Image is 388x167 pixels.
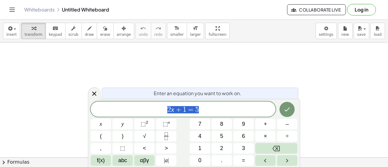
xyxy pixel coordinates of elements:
button: Collaborate Live [287,4,346,15]
i: undo [140,25,146,32]
span: ⬚ [141,121,146,127]
sup: n [168,120,170,125]
span: settings [319,32,333,37]
span: = [242,156,245,165]
span: + [264,120,267,128]
span: undo [139,32,148,37]
span: > [165,144,168,152]
button: y [112,119,133,129]
button: undoundo [135,23,151,39]
span: 8 [220,120,223,128]
span: keypad [49,32,62,37]
span: y [122,120,124,128]
button: draw [82,23,97,39]
button: Done [279,102,295,117]
span: × [264,132,267,140]
button: 7 [190,119,210,129]
span: 6 [242,132,245,140]
button: Left arrow [255,155,276,166]
button: Equals [233,155,254,166]
i: redo [156,25,161,32]
button: 2 [212,143,232,154]
a: Whiteboards [24,7,55,13]
var: x [171,105,174,113]
button: Squared [134,119,155,129]
button: , [91,143,111,154]
span: < [143,144,146,152]
span: insert [6,32,17,37]
button: format_sizelarger [187,23,204,39]
span: f(x) [97,156,105,165]
button: settings [316,23,337,39]
span: 3 [242,144,245,152]
button: transform [21,23,46,39]
button: Right arrow [277,155,297,166]
sup: 2 [146,120,148,125]
button: ( [91,131,111,142]
i: format_size [174,25,180,32]
button: Absolute value [156,155,176,166]
span: 9 [242,120,245,128]
button: save [354,23,369,39]
button: keyboardkeypad [45,23,65,39]
button: Plus [255,119,276,129]
button: erase [97,23,113,39]
span: ) [122,132,124,140]
span: 5 [195,106,199,113]
span: abc [118,156,127,165]
button: 1 [190,143,210,154]
span: ⬚ [120,144,125,152]
span: 1 [198,144,201,152]
button: ) [112,131,133,142]
span: Enter an equation you want to work on. [154,90,241,97]
span: scrub [69,32,79,37]
span: save [357,32,366,37]
span: | [164,157,165,163]
span: + [174,106,183,113]
span: | [168,157,169,163]
span: erase [100,32,110,37]
button: Toggle navigation [7,5,17,15]
button: insert [3,23,20,39]
span: larger [190,32,201,37]
span: fullscreen [209,32,226,37]
button: redoredo [151,23,166,39]
button: load [370,23,385,39]
button: Placeholder [112,143,133,154]
button: 8 [212,119,232,129]
button: Greek alphabet [134,155,155,166]
i: keyboard [52,25,58,32]
span: √ [143,132,146,140]
span: ⬚ [163,121,168,127]
button: format_sizesmaller [167,23,187,39]
button: 4 [190,131,210,142]
span: 0 [198,156,201,165]
span: 1 [183,106,186,113]
span: redo [154,32,162,37]
button: Superscript [156,119,176,129]
span: new [341,32,349,37]
span: smaller [170,32,184,37]
button: 0 [190,155,210,166]
button: 5 [212,131,232,142]
span: draw [85,32,94,37]
span: transform [25,32,42,37]
span: 5 [220,132,223,140]
span: αβγ [140,156,149,165]
span: 2 [220,144,223,152]
span: arrange [117,32,131,37]
span: load [374,32,382,37]
button: Log in [347,4,376,15]
span: = [186,106,195,113]
span: , [100,144,102,152]
span: ( [100,132,102,140]
button: Greater than [156,143,176,154]
button: scrub [65,23,82,39]
span: x [100,120,102,128]
button: Times [255,131,276,142]
i: format_size [192,25,198,32]
button: Divide [277,131,297,142]
span: . [221,156,222,165]
button: Functions [91,155,111,166]
button: 9 [233,119,254,129]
